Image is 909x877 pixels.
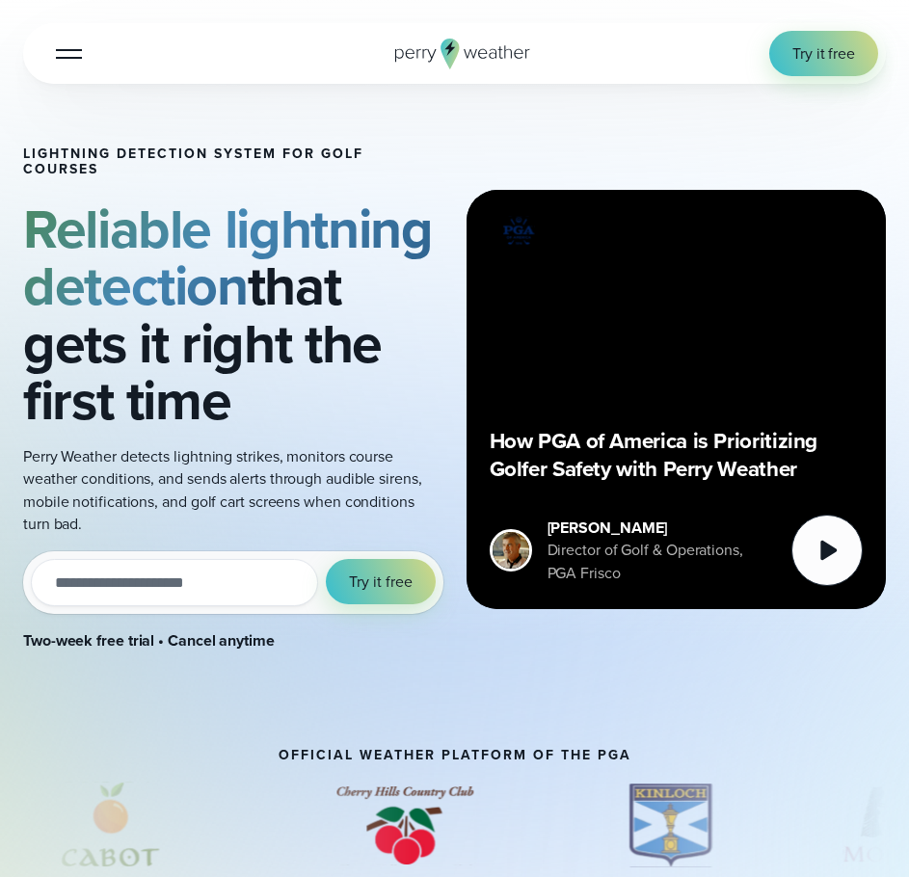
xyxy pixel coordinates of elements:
div: [PERSON_NAME] [548,517,777,539]
div: 2 of 13 [292,777,517,873]
img: Paul Earnest, Director of Golf & Operations, PGA Frisco Headshot [493,532,529,569]
h1: Lightning detection system for golf courses [23,146,443,177]
div: Director of Golf & Operations, PGA Frisco [548,539,777,584]
div: 1 of 13 [23,777,200,873]
span: Try it free [349,571,412,593]
h3: Official Weather Platform of the PGA [279,748,631,763]
p: How PGA of America is Prioritizing Golfer Safety with Perry Weather [490,427,864,484]
span: Try it free [792,42,855,65]
a: Try it free [769,31,878,76]
img: Cherry-Hills-Country-Club.svg [292,777,517,873]
img: Cabot-Citrus-Farms.svg [23,777,200,873]
img: PGA.svg [490,213,548,250]
button: Try it free [326,559,435,604]
p: Perry Weather detects lightning strikes, monitors course weather conditions, and sends alerts thr... [23,445,443,536]
h2: that gets it right the first time [23,200,443,430]
div: 3 of 13 [609,777,734,873]
strong: Reliable lightning detection [23,188,432,327]
img: Kinloch.svg [609,777,734,873]
strong: Two-week free trial • Cancel anytime [23,629,275,651]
